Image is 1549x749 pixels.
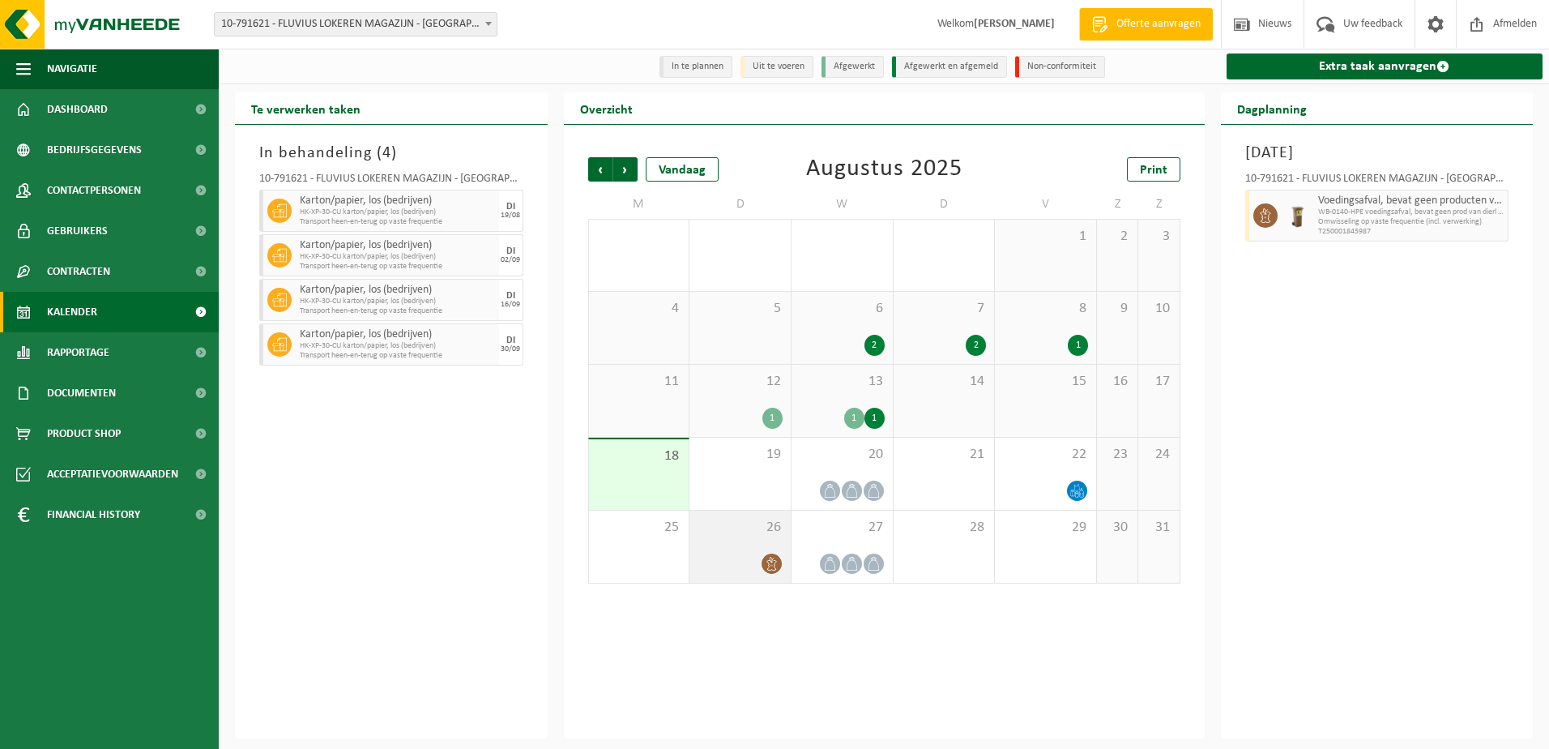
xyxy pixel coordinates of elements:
span: 26 [698,519,783,537]
td: D [689,190,792,219]
span: Transport heen-en-terug op vaste frequentie [300,306,495,316]
span: Documenten [47,373,116,413]
span: Dashboard [47,89,108,130]
img: WB-0140-HPE-BN-04 [1286,203,1310,228]
div: 1 [1068,335,1088,356]
a: Extra taak aanvragen [1227,53,1543,79]
span: HK-XP-30-CU karton/papier, los (bedrijven) [300,208,495,217]
span: HK-XP-30-CU karton/papier, los (bedrijven) [300,341,495,351]
span: 19 [698,446,783,464]
span: Transport heen-en-terug op vaste frequentie [300,262,495,272]
div: 16/09 [501,301,520,309]
td: Z [1138,190,1180,219]
div: DI [506,336,515,345]
span: Transport heen-en-terug op vaste frequentie [300,351,495,361]
div: Augustus 2025 [806,157,962,182]
strong: [PERSON_NAME] [974,18,1055,30]
span: 30 [1105,519,1129,537]
span: 3 [1146,228,1171,246]
span: 15 [1003,373,1088,391]
span: Product Shop [47,413,121,454]
td: D [894,190,996,219]
span: Offerte aanvragen [1112,16,1205,32]
span: Gebruikers [47,211,108,251]
span: Print [1140,164,1167,177]
li: In te plannen [659,56,732,78]
span: 13 [800,373,885,391]
span: Financial History [47,494,140,535]
h2: Overzicht [564,92,649,124]
td: V [995,190,1097,219]
td: M [588,190,690,219]
span: 23 [1105,446,1129,464]
li: Afgewerkt en afgemeld [892,56,1007,78]
span: 25 [597,519,681,537]
span: 10-791621 - FLUVIUS LOKEREN MAGAZIJN - LOKEREN [215,13,497,36]
h2: Dagplanning [1221,92,1323,124]
span: 27 [800,519,885,537]
h3: [DATE] [1245,141,1509,165]
span: 10-791621 - FLUVIUS LOKEREN MAGAZIJN - LOKEREN [214,12,497,36]
div: DI [506,291,515,301]
span: 22 [1003,446,1088,464]
h3: In behandeling ( ) [259,141,523,165]
h2: Te verwerken taken [235,92,377,124]
span: 24 [1146,446,1171,464]
span: Omwisseling op vaste frequentie (incl. verwerking) [1318,217,1504,227]
span: Acceptatievoorwaarden [47,454,178,494]
span: 4 [382,145,391,161]
div: 1 [844,408,864,429]
span: 28 [902,519,987,537]
span: 1 [1003,228,1088,246]
span: 29 [1003,519,1088,537]
li: Afgewerkt [821,56,884,78]
span: Karton/papier, los (bedrijven) [300,328,495,341]
span: 20 [800,446,885,464]
div: DI [506,246,515,256]
span: Volgende [613,157,638,182]
li: Non-conformiteit [1015,56,1105,78]
a: Offerte aanvragen [1079,8,1213,41]
span: Transport heen-en-terug op vaste frequentie [300,217,495,227]
span: HK-XP-30-CU karton/papier, los (bedrijven) [300,252,495,262]
span: 12 [698,373,783,391]
span: 10 [1146,300,1171,318]
span: 6 [800,300,885,318]
div: 1 [762,408,783,429]
div: 2 [966,335,986,356]
span: 7 [902,300,987,318]
span: Karton/papier, los (bedrijven) [300,195,495,208]
div: 1 [864,408,885,429]
span: Contactpersonen [47,170,141,211]
span: Contracten [47,251,110,292]
span: Navigatie [47,49,97,89]
span: 17 [1146,373,1171,391]
span: 16 [1105,373,1129,391]
span: Vorige [588,157,612,182]
div: 10-791621 - FLUVIUS LOKEREN MAGAZIJN - [GEOGRAPHIC_DATA] [1245,173,1509,190]
div: Vandaag [646,157,719,182]
span: 18 [597,447,681,465]
span: 9 [1105,300,1129,318]
span: Bedrijfsgegevens [47,130,142,170]
a: Print [1127,157,1180,182]
span: WB-0140-HPE voedingsafval, bevat geen prod van dierl oorsp, [1318,208,1504,217]
span: Voedingsafval, bevat geen producten van dierlijke oorsprong, onverpakt [1318,195,1504,208]
span: 8 [1003,300,1088,318]
span: Rapportage [47,332,109,373]
span: Karton/papier, los (bedrijven) [300,284,495,297]
span: 11 [597,373,681,391]
li: Uit te voeren [740,56,813,78]
span: T250001845987 [1318,227,1504,237]
span: 14 [902,373,987,391]
span: HK-XP-30-CU karton/papier, los (bedrijven) [300,297,495,306]
td: Z [1097,190,1138,219]
div: 2 [864,335,885,356]
div: 10-791621 - FLUVIUS LOKEREN MAGAZIJN - [GEOGRAPHIC_DATA] [259,173,523,190]
span: 2 [1105,228,1129,246]
div: 30/09 [501,345,520,353]
span: Kalender [47,292,97,332]
span: 5 [698,300,783,318]
div: DI [506,202,515,212]
span: Karton/papier, los (bedrijven) [300,239,495,252]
